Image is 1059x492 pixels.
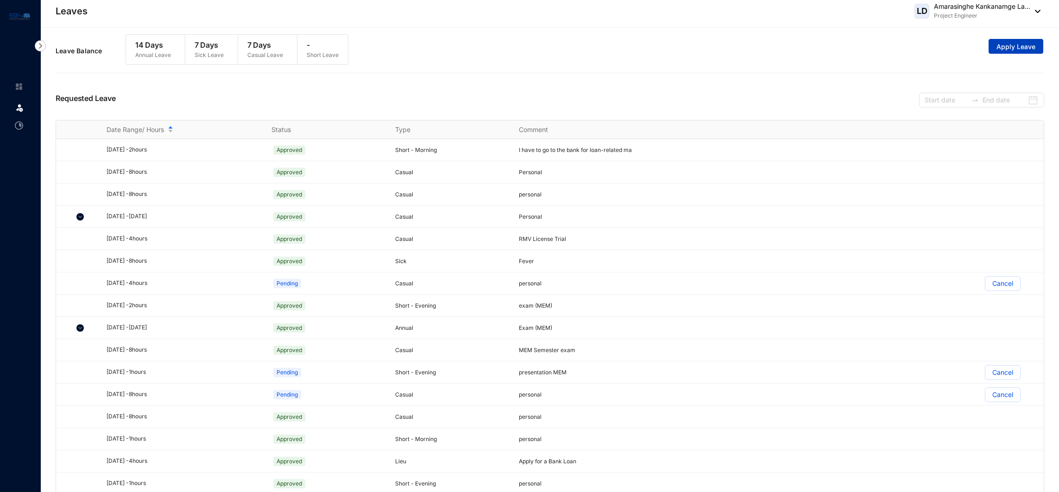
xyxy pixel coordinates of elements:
p: Amarasinghe Kankanamge La... [934,2,1030,11]
span: exam (MEM) [519,302,552,309]
p: Sick Leave [195,50,224,60]
p: Casual [395,168,508,177]
p: Casual [395,279,508,288]
p: Casual [395,390,508,399]
p: Short - Morning [395,435,508,444]
p: Leaves [56,5,88,18]
div: [DATE] - 4 hours [107,279,260,288]
span: RMV License Trial [519,235,566,242]
p: Casual [395,412,508,422]
img: logo [9,11,30,22]
span: personal [519,391,542,398]
div: [DATE] - 4 hours [107,234,260,243]
p: Sick [395,257,508,266]
p: 7 Days [195,39,224,50]
p: Annual [395,323,508,333]
img: leave.99b8a76c7fa76a53782d.svg [15,103,24,112]
div: [DATE] - 1 hours [107,479,260,488]
div: [DATE] - 2 hours [107,145,260,154]
p: Casual [395,346,508,355]
p: Casual [395,190,508,199]
div: [DATE] - 8 hours [107,257,260,265]
p: Casual Leave [247,50,283,60]
span: personal [519,280,542,287]
span: Approved [273,212,305,221]
p: Cancel [992,277,1013,290]
span: personal [519,480,542,487]
span: Approved [273,168,305,177]
img: chevron-down.5dccb45ca3e6429452e9960b4a33955c.svg [76,213,84,221]
div: [DATE] - 2 hours [107,301,260,310]
p: Cancel [992,366,1013,379]
input: Start date [925,95,968,105]
span: Apply for a Bank Loan [519,458,576,465]
p: Leave Balance [56,46,126,56]
span: Approved [273,234,305,244]
span: to [971,96,979,104]
p: Casual [395,212,508,221]
span: MEM Semester exam [519,347,575,353]
p: Short Leave [307,50,339,60]
span: Personal [519,213,542,220]
img: home-unselected.a29eae3204392db15eaf.svg [15,82,23,91]
p: Project Engineer [934,11,1030,20]
span: Approved [273,457,305,466]
span: presentation MEM [519,369,567,376]
span: Approved [273,346,305,355]
span: Exam (MEM) [519,324,552,331]
img: chevron-down.5dccb45ca3e6429452e9960b4a33955c.svg [76,324,84,332]
span: Pending [273,390,301,399]
span: Pending [273,279,301,288]
span: swap-right [971,96,979,104]
span: personal [519,413,542,420]
span: Approved [273,323,305,333]
span: personal [519,191,542,198]
span: Approved [273,190,305,199]
p: Short - Morning [395,145,508,155]
p: Annual Leave [135,50,171,60]
li: Time Attendance [7,116,30,135]
p: - [307,39,339,50]
span: I have to go to the bank for loan-related matters [519,146,644,153]
button: Apply Leave [989,39,1043,54]
th: Status [260,120,384,139]
p: Lieu [395,457,508,466]
div: [DATE] - 4 hours [107,457,260,466]
span: Approved [273,479,305,488]
p: Requested Leave [56,93,116,107]
p: 7 Days [247,39,283,50]
li: Home [7,77,30,96]
th: Type [384,120,508,139]
p: 14 Days [135,39,171,50]
div: [DATE] - 8 hours [107,412,260,421]
div: [DATE] - 8 hours [107,390,260,399]
span: Approved [273,435,305,444]
span: Approved [273,145,305,155]
span: Approved [273,257,305,266]
span: Approved [273,412,305,422]
span: personal [519,435,542,442]
p: Cancel [992,388,1013,402]
img: dropdown-black.8e83cc76930a90b1a4fdb6d089b7bf3a.svg [1030,10,1040,13]
span: Approved [273,301,305,310]
div: [DATE] - 1 hours [107,435,260,443]
img: time-attendance-unselected.8aad090b53826881fffb.svg [15,121,23,130]
div: [DATE] - 1 hours [107,368,260,377]
span: Pending [273,368,301,377]
div: [DATE] - 8 hours [107,168,260,177]
th: Comment [508,120,631,139]
div: [DATE] - [DATE] [107,323,260,332]
p: Short - Evening [395,368,508,377]
input: End date [983,95,1026,105]
span: Fever [519,258,534,265]
div: [DATE] - [DATE] [107,212,260,221]
span: Apply Leave [996,42,1035,51]
p: Short - Evening [395,301,508,310]
span: Personal [519,169,542,176]
span: LD [917,7,927,15]
div: [DATE] - 8 hours [107,190,260,199]
div: [DATE] - 8 hours [107,346,260,354]
p: Short - Evening [395,479,508,488]
img: nav-icon-right.af6afadce00d159da59955279c43614e.svg [35,40,46,51]
span: Date Range/ Hours [107,125,164,134]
